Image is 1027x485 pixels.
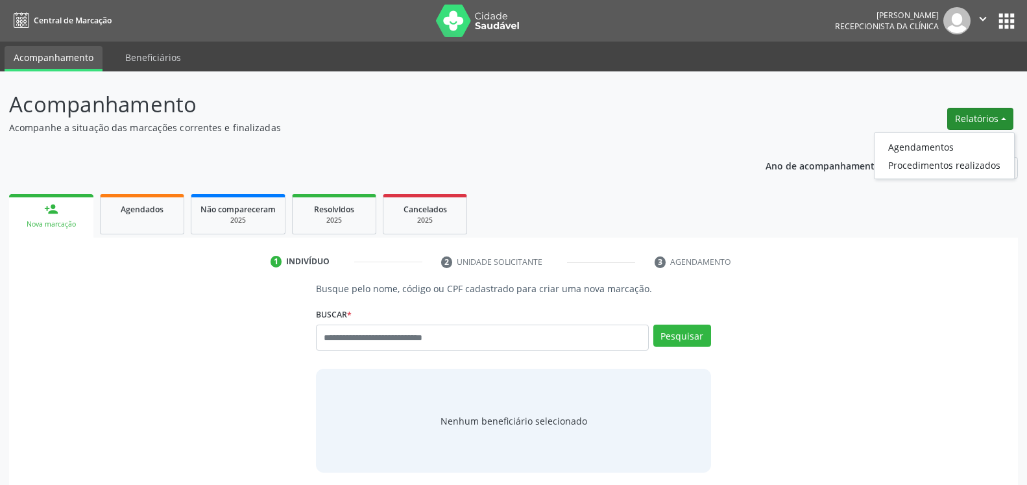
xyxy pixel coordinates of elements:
[200,216,276,225] div: 2025
[653,325,711,347] button: Pesquisar
[34,15,112,26] span: Central de Marcação
[9,10,112,31] a: Central de Marcação
[404,204,447,215] span: Cancelados
[9,88,716,121] p: Acompanhamento
[971,7,995,34] button: 
[766,157,880,173] p: Ano de acompanhamento
[875,138,1014,156] a: Agendamentos
[835,21,939,32] span: Recepcionista da clínica
[44,202,58,216] div: person_add
[116,46,190,69] a: Beneficiários
[976,12,990,26] i: 
[874,132,1015,179] ul: Relatórios
[9,121,716,134] p: Acompanhe a situação das marcações correntes e finalizadas
[943,7,971,34] img: img
[316,282,710,295] p: Busque pelo nome, código ou CPF cadastrado para criar uma nova marcação.
[441,414,587,428] span: Nenhum beneficiário selecionado
[995,10,1018,32] button: apps
[835,10,939,21] div: [PERSON_NAME]
[393,216,457,225] div: 2025
[875,156,1014,174] a: Procedimentos realizados
[200,204,276,215] span: Não compareceram
[302,216,367,225] div: 2025
[271,256,282,267] div: 1
[314,204,354,215] span: Resolvidos
[5,46,103,71] a: Acompanhamento
[286,256,330,267] div: Indivíduo
[947,108,1013,130] button: Relatórios
[316,305,352,325] label: Buscar
[18,219,84,229] div: Nova marcação
[121,204,163,215] span: Agendados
